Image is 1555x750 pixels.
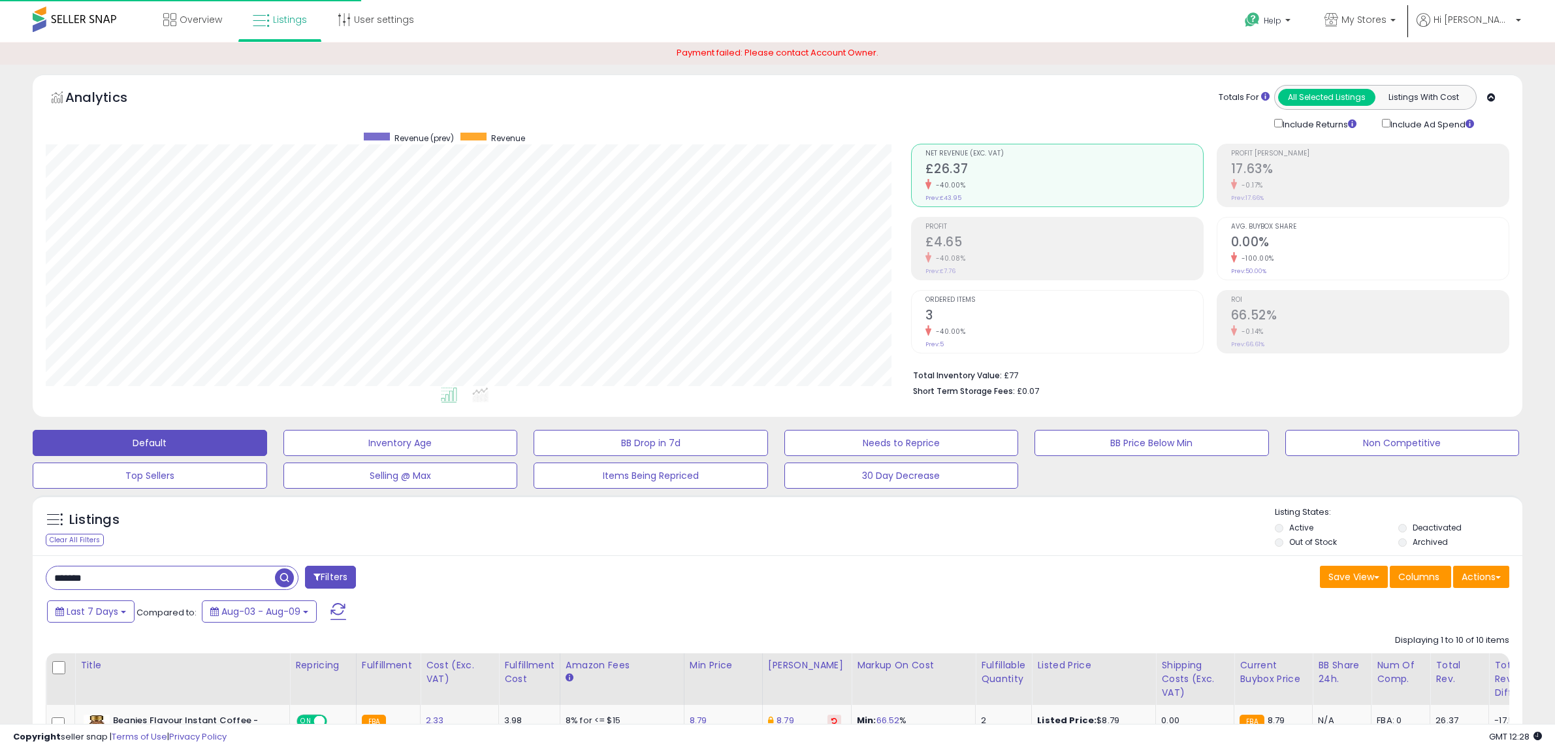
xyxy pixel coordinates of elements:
a: Terms of Use [112,730,167,743]
button: Last 7 Days [47,600,135,623]
h2: 17.63% [1231,161,1509,179]
span: Listings [273,13,307,26]
button: Inventory Age [283,430,518,456]
div: Cost (Exc. VAT) [426,659,493,686]
small: FBA [362,715,386,729]
div: Current Buybox Price [1240,659,1307,686]
h2: 66.52% [1231,308,1509,325]
div: Total Rev. Diff. [1494,659,1524,700]
button: Columns [1390,566,1451,588]
b: Min: [857,714,876,726]
small: Prev: £7.76 [925,267,955,275]
label: Deactivated [1413,522,1462,533]
p: Listing States: [1275,506,1522,519]
small: Prev: 17.66% [1231,194,1264,202]
div: FBA: 0 [1377,715,1420,726]
div: Markup on Cost [857,659,970,672]
button: Save View [1320,566,1388,588]
div: Total Rev. [1435,659,1483,686]
span: Profit [925,223,1203,231]
button: Listings With Cost [1375,89,1472,106]
div: 2 [981,715,1021,726]
span: Compared to: [136,606,197,619]
div: % [857,715,965,739]
div: Include Returns [1264,116,1372,131]
div: -17.58 [1494,715,1519,726]
span: ON [298,715,314,726]
strong: Copyright [13,730,61,743]
button: Needs to Reprice [784,430,1019,456]
div: N/A [1318,715,1361,726]
div: Num of Comp. [1377,659,1424,686]
div: BB Share 24h. [1318,659,1366,686]
button: Aug-03 - Aug-09 [202,600,317,623]
h2: £4.65 [925,235,1203,252]
a: 8.79 [690,714,707,727]
small: -0.17% [1237,180,1263,190]
div: Amazon Fees [566,659,679,672]
label: Active [1289,522,1313,533]
button: Filters [305,566,356,589]
small: Prev: 66.61% [1231,340,1264,348]
h5: Listings [69,511,120,529]
div: 0.00 [1161,715,1224,726]
span: Avg. Buybox Share [1231,223,1509,231]
li: £77 [913,367,1499,382]
div: Fulfillable Quantity [981,659,1026,686]
button: Actions [1453,566,1509,588]
small: Prev: £43.95 [925,194,961,202]
div: Fulfillment [362,659,415,672]
a: Privacy Policy [169,730,227,743]
button: Selling @ Max [283,463,518,489]
h2: 0.00% [1231,235,1509,252]
span: Net Revenue (Exc. VAT) [925,150,1203,157]
small: -40.08% [931,253,966,263]
img: 51YJCkYS4DL._SL40_.jpg [84,715,110,741]
label: Archived [1413,536,1448,547]
span: My Stores [1341,13,1387,26]
div: Fulfillment Cost [504,659,554,686]
h2: £26.37 [925,161,1203,179]
div: Title [80,659,284,672]
button: Non Competitive [1285,430,1520,456]
small: FBA [1240,715,1264,729]
small: Prev: 50.00% [1231,267,1266,275]
small: Amazon Fees. [566,672,573,684]
span: Last 7 Days [67,605,118,618]
h2: 3 [925,308,1203,325]
a: 2.33 [426,714,444,727]
span: ROI [1231,297,1509,304]
span: £0.07 [1017,385,1039,397]
b: Listed Price: [1037,714,1097,726]
button: 30 Day Decrease [784,463,1019,489]
h5: Analytics [65,88,153,110]
button: Default [33,430,267,456]
i: Get Help [1244,12,1260,28]
span: Revenue [491,133,525,144]
div: Min Price [690,659,757,672]
b: Total Inventory Value: [913,370,1002,381]
span: OFF [325,715,346,726]
span: 2025-08-18 12:28 GMT [1489,730,1542,743]
a: 66.52 [876,714,900,727]
button: Items Being Repriced [534,463,768,489]
div: seller snap | | [13,731,227,743]
div: Repricing [295,659,351,672]
div: Shipping Costs (Exc. VAT) [1161,659,1228,700]
div: Totals For [1219,91,1270,104]
div: 8% for <= $15 [566,715,674,726]
span: Revenue (prev) [394,133,454,144]
span: Payment failed: Please contact Account Owner. [677,46,878,59]
label: Out of Stock [1289,536,1337,547]
div: 3.98 [504,715,550,726]
span: Profit [PERSON_NAME] [1231,150,1509,157]
button: BB Drop in 7d [534,430,768,456]
div: [PERSON_NAME] [768,659,846,672]
a: Hi [PERSON_NAME] [1417,13,1521,42]
b: Short Term Storage Fees: [913,385,1015,397]
div: Clear All Filters [46,534,104,546]
small: -40.00% [931,327,966,336]
span: Hi [PERSON_NAME] [1434,13,1512,26]
span: Columns [1398,570,1439,583]
th: The percentage added to the cost of goods (COGS) that forms the calculator for Min & Max prices. [852,653,976,705]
